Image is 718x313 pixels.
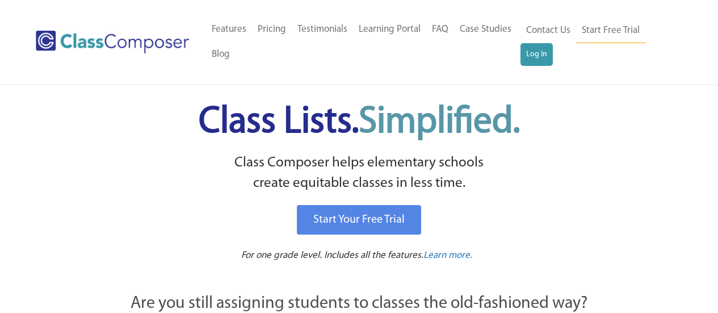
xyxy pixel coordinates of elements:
[576,18,645,44] a: Start Free Trial
[353,17,426,42] a: Learning Portal
[426,17,454,42] a: FAQ
[206,42,236,67] a: Blog
[252,17,292,42] a: Pricing
[313,214,405,226] span: Start Your Free Trial
[423,249,472,263] a: Learn more.
[359,104,520,141] span: Simplified.
[241,251,423,260] span: For one grade level. Includes all the features.
[206,17,520,67] nav: Header Menu
[454,17,517,42] a: Case Studies
[297,205,421,235] a: Start Your Free Trial
[520,43,553,66] a: Log In
[520,18,576,43] a: Contact Us
[199,104,520,141] span: Class Lists.
[292,17,353,42] a: Testimonials
[206,17,252,42] a: Features
[36,31,189,53] img: Class Composer
[423,251,472,260] span: Learn more.
[520,18,674,66] nav: Header Menu
[68,153,650,194] p: Class Composer helps elementary schools create equitable classes in less time.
